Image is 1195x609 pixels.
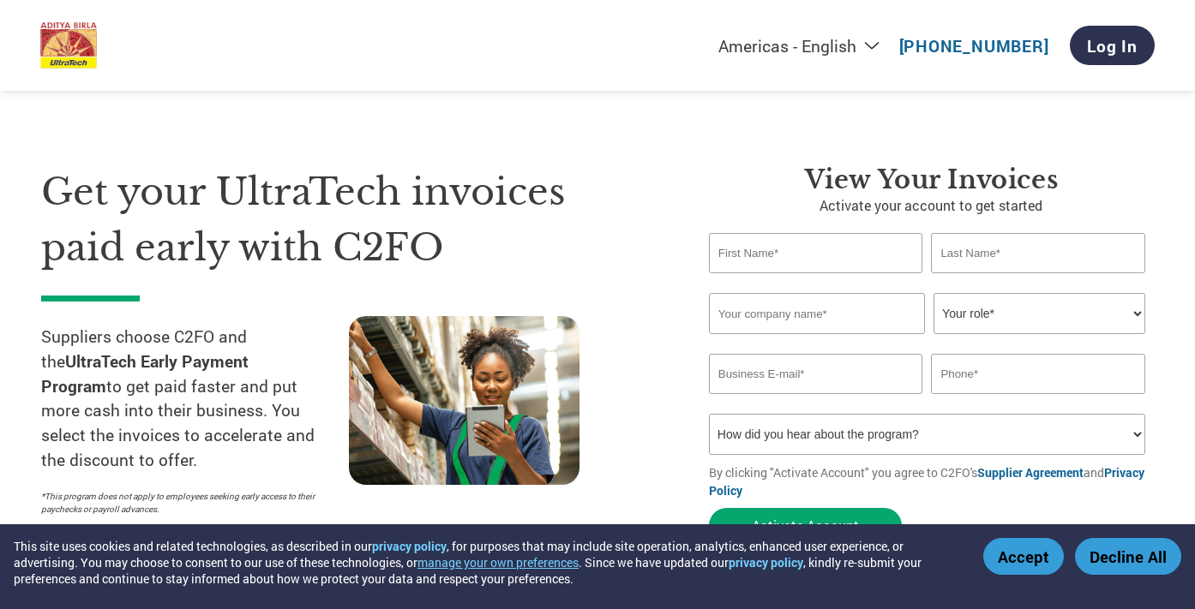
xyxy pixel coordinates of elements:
[41,490,332,516] p: *This program does not apply to employees seeking early access to their paychecks or payroll adva...
[1075,538,1181,575] button: Decline All
[14,538,958,587] div: This site uses cookies and related technologies, as described in our , for purposes that may incl...
[983,538,1064,575] button: Accept
[40,22,97,69] img: UltraTech
[934,293,1145,334] select: Title/Role
[931,354,1144,394] input: Phone*
[709,164,1154,195] h3: View Your Invoices
[899,35,1049,57] a: [PHONE_NUMBER]
[41,350,249,397] strong: UltraTech Early Payment Program
[977,464,1084,481] a: Supplier Agreement
[709,463,1154,499] p: By clicking "Activate Account" you agree to C2FO's and
[709,464,1144,499] a: Privacy Policy
[709,195,1154,216] p: Activate your account to get started
[709,293,925,334] input: Your company name*
[709,508,902,543] button: Activate Account
[41,325,349,473] p: Suppliers choose C2FO and the to get paid faster and put more cash into their business. You selec...
[349,316,579,485] img: supply chain worker
[41,164,658,275] h1: Get your UltraTech invoices paid early with C2FO
[709,354,922,394] input: Invalid Email format
[729,554,803,570] a: privacy policy
[709,233,922,273] input: First Name*
[931,233,1144,273] input: Last Name*
[372,538,447,554] a: privacy policy
[417,554,579,570] button: manage your own preferences
[931,396,1144,407] div: Inavlid Phone Number
[931,275,1144,286] div: Invalid last name or last name is too long
[1070,26,1155,65] a: Log In
[709,336,1145,347] div: Invalid company name or company name is too long
[709,396,922,407] div: Inavlid Email Address
[709,275,922,286] div: Invalid first name or first name is too long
